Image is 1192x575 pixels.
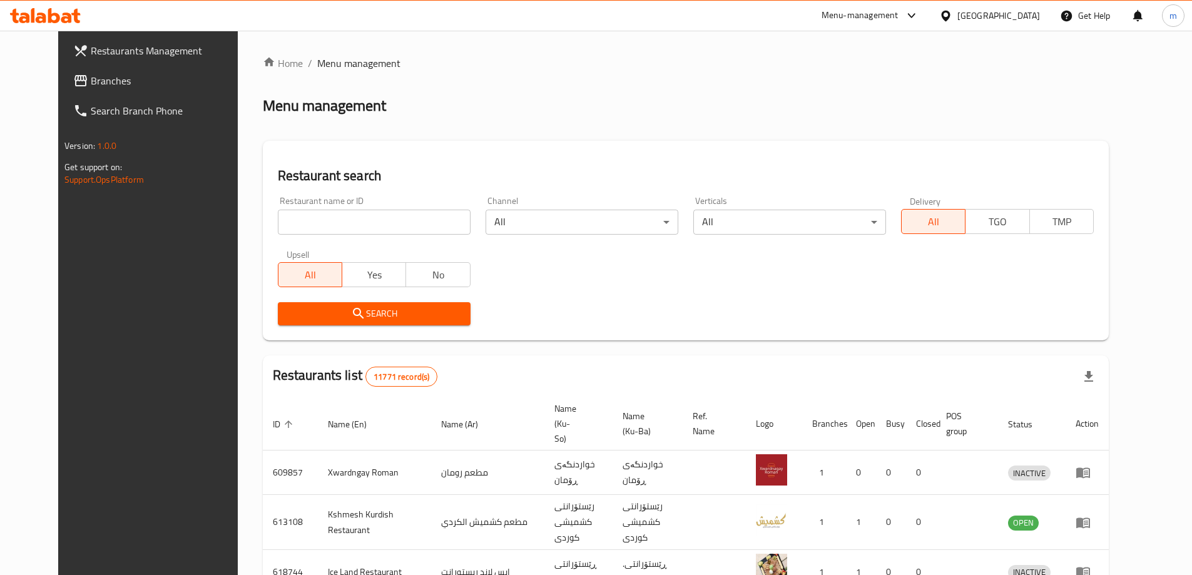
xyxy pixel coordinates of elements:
[1008,466,1051,481] span: INACTIVE
[822,8,899,23] div: Menu-management
[802,397,846,450] th: Branches
[263,56,303,71] a: Home
[431,450,544,495] td: مطعم رومان
[411,266,465,284] span: No
[1076,465,1099,480] div: Menu
[846,397,876,450] th: Open
[287,250,310,258] label: Upsell
[283,266,337,284] span: All
[365,367,437,387] div: Total records count
[901,209,965,234] button: All
[318,495,431,550] td: Kshmesh Kurdish Restaurant
[1066,397,1109,450] th: Action
[906,397,936,450] th: Closed
[63,36,257,66] a: Restaurants Management
[64,171,144,188] a: Support.OpsPlatform
[544,495,613,550] td: رێستۆرانتی کشمیشى كوردى
[876,450,906,495] td: 0
[693,210,886,235] div: All
[1008,417,1049,432] span: Status
[97,138,116,154] span: 1.0.0
[846,495,876,550] td: 1
[278,166,1094,185] h2: Restaurant search
[910,196,941,205] label: Delivery
[318,450,431,495] td: Xwardngay Roman
[366,371,437,383] span: 11771 record(s)
[613,450,683,495] td: خواردنگەی ڕۆمان
[278,262,342,287] button: All
[1035,213,1089,231] span: TMP
[91,103,247,118] span: Search Branch Phone
[1008,466,1051,481] div: INACTIVE
[317,56,400,71] span: Menu management
[308,56,312,71] li: /
[756,454,787,486] img: Xwardngay Roman
[273,417,297,432] span: ID
[1076,515,1099,530] div: Menu
[906,450,936,495] td: 0
[347,266,401,284] span: Yes
[263,495,318,550] td: 613108
[91,73,247,88] span: Branches
[328,417,383,432] span: Name (En)
[63,66,257,96] a: Branches
[431,495,544,550] td: مطعم كشميش الكردي
[613,495,683,550] td: رێستۆرانتی کشمیشى كوردى
[486,210,678,235] div: All
[906,495,936,550] td: 0
[907,213,960,231] span: All
[544,450,613,495] td: خواردنگەی ڕۆمان
[441,417,494,432] span: Name (Ar)
[1008,516,1039,530] span: OPEN
[64,159,122,175] span: Get support on:
[756,504,787,536] img: Kshmesh Kurdish Restaurant
[63,96,257,126] a: Search Branch Phone
[263,96,386,116] h2: Menu management
[263,450,318,495] td: 609857
[64,138,95,154] span: Version:
[288,306,461,322] span: Search
[876,495,906,550] td: 0
[554,401,598,446] span: Name (Ku-So)
[1169,9,1177,23] span: m
[876,397,906,450] th: Busy
[1074,362,1104,392] div: Export file
[802,450,846,495] td: 1
[405,262,470,287] button: No
[278,302,471,325] button: Search
[91,43,247,58] span: Restaurants Management
[342,262,406,287] button: Yes
[970,213,1024,231] span: TGO
[746,397,802,450] th: Logo
[802,495,846,550] td: 1
[693,409,731,439] span: Ref. Name
[1029,209,1094,234] button: TMP
[846,450,876,495] td: 0
[965,209,1029,234] button: TGO
[957,9,1040,23] div: [GEOGRAPHIC_DATA]
[273,366,438,387] h2: Restaurants list
[278,210,471,235] input: Search for restaurant name or ID..
[946,409,983,439] span: POS group
[263,56,1109,71] nav: breadcrumb
[623,409,668,439] span: Name (Ku-Ba)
